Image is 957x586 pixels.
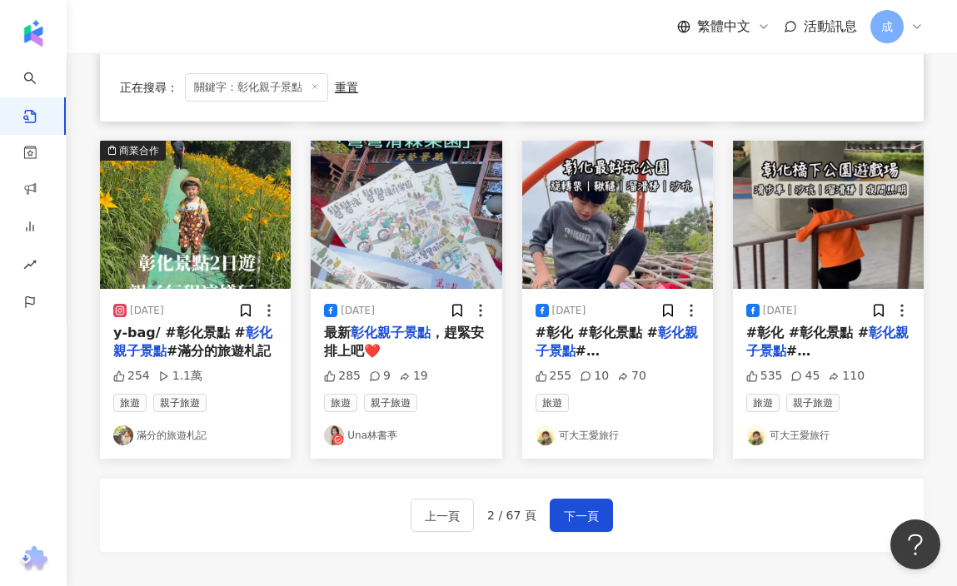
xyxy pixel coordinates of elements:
[351,325,431,340] mark: 彰化親子景點
[746,394,780,412] span: 旅遊
[167,343,271,359] span: #滿分的旅遊札記
[324,394,357,412] span: 旅遊
[804,18,857,34] span: 活動訊息
[522,141,713,289] img: post-image
[158,368,202,385] div: 1.1萬
[746,325,869,340] span: #彰化 #彰化景點 #
[746,368,783,385] div: 535
[580,368,609,385] div: 10
[341,304,375,318] div: [DATE]
[324,425,344,445] img: KOL Avatar
[425,506,460,526] span: 上一頁
[763,304,797,318] div: [DATE]
[20,20,47,47] img: logo icon
[120,81,178,94] span: 正在搜尋 ：
[890,519,940,569] iframe: Help Scout Beacon - Open
[324,368,361,385] div: 285
[697,17,750,36] span: 繁體中文
[550,499,613,532] button: 下一頁
[113,368,150,385] div: 254
[335,81,358,94] div: 重置
[119,142,159,159] div: 商業合作
[881,17,893,36] span: 成
[564,506,599,526] span: 下一頁
[153,394,207,412] span: 親子旅遊
[100,141,291,289] button: 商業合作
[324,425,488,445] a: KOL AvatarUna林書葶
[536,425,700,445] a: KOL Avatar可大王愛旅行
[536,325,658,340] span: #彰化 #彰化景點 #
[536,368,572,385] div: 255
[746,425,766,445] img: KOL Avatar
[311,141,501,289] img: post-image
[369,368,391,385] div: 9
[786,394,840,412] span: 親子旅遊
[746,425,910,445] a: KOL Avatar可大王愛旅行
[113,425,133,445] img: KOL Avatar
[130,304,164,318] div: [DATE]
[113,325,272,359] mark: 彰化親子景點
[324,325,351,340] span: 最新
[617,368,646,385] div: 70
[364,394,417,412] span: 親子旅遊
[17,546,50,573] img: chrome extension
[536,425,556,445] img: KOL Avatar
[828,368,865,385] div: 110
[23,60,57,125] a: search
[552,304,586,318] div: [DATE]
[790,368,820,385] div: 45
[733,141,924,289] img: post-image
[23,248,37,286] span: rise
[411,499,474,532] button: 上一頁
[487,509,536,522] span: 2 / 67 頁
[113,425,277,445] a: KOL Avatar滿分的旅遊札記
[536,394,569,412] span: 旅遊
[113,325,246,340] span: y-bag/ #彰化景點 #
[100,141,291,289] img: post-image
[113,394,147,412] span: 旅遊
[185,73,328,102] span: 關鍵字：彰化親子景點
[399,368,428,385] div: 19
